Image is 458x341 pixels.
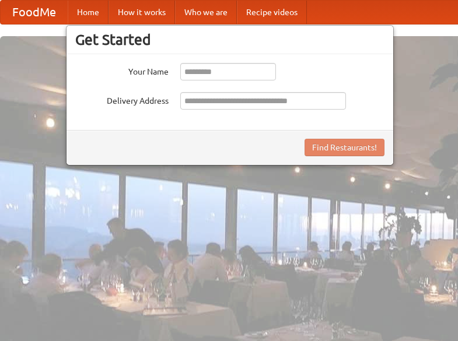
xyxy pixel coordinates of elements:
[75,63,169,78] label: Your Name
[237,1,307,24] a: Recipe videos
[75,31,384,48] h3: Get Started
[75,92,169,107] label: Delivery Address
[1,1,68,24] a: FoodMe
[305,139,384,156] button: Find Restaurants!
[175,1,237,24] a: Who we are
[68,1,109,24] a: Home
[109,1,175,24] a: How it works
